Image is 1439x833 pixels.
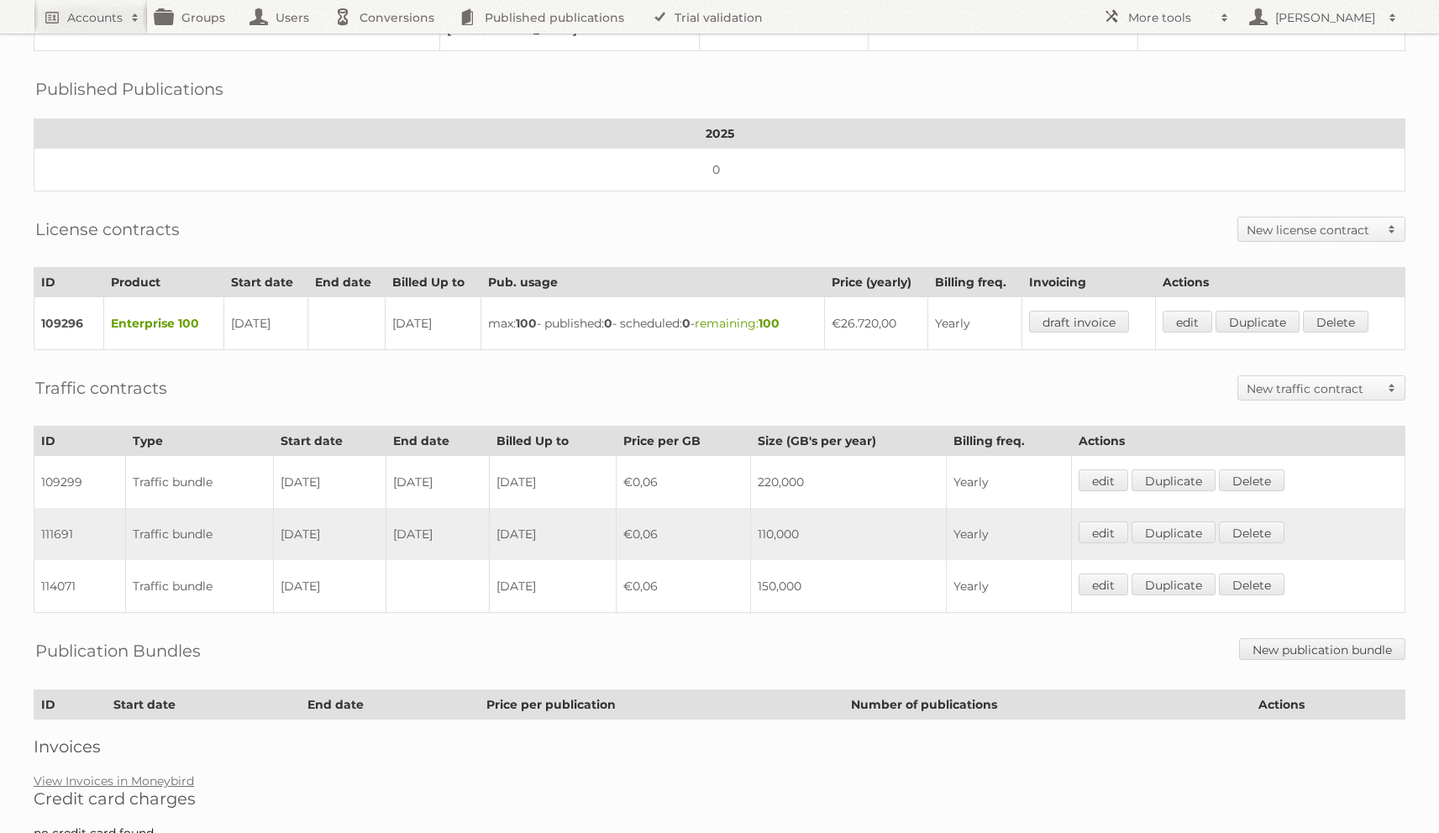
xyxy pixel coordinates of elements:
[35,217,180,242] h2: License contracts
[34,297,104,350] td: 109296
[273,427,386,456] th: Start date
[386,427,489,456] th: End date
[1128,9,1212,26] h2: More tools
[1155,268,1405,297] th: Actions
[751,560,946,613] td: 150,000
[604,316,612,331] strong: 0
[223,268,307,297] th: Start date
[34,736,1405,757] h2: Invoices
[682,316,691,331] strong: 0
[34,690,107,720] th: ID
[34,508,126,560] td: 111691
[34,456,126,509] td: 109299
[34,773,194,788] a: View Invoices in Moneybird
[273,508,386,560] td: [DATE]
[103,268,223,297] th: Product
[34,788,1405,809] h2: Credit card charges
[35,76,223,102] h2: Published Publications
[824,297,927,350] td: €26.720,00
[1238,376,1405,400] a: New traffic contract
[946,456,1072,509] td: Yearly
[1132,574,1216,595] a: Duplicate
[273,456,386,509] td: [DATE]
[1303,311,1368,333] a: Delete
[1219,574,1284,595] a: Delete
[481,297,824,350] td: max: - published: - scheduled: -
[516,316,537,331] strong: 100
[1079,521,1128,543] a: edit
[1379,376,1405,400] span: Toggle
[34,427,126,456] th: ID
[386,268,481,297] th: Billed Up to
[1079,469,1128,491] a: edit
[1247,222,1379,238] h2: New license contract
[490,560,617,613] td: [DATE]
[1022,268,1155,297] th: Invoicing
[125,560,273,613] td: Traffic bundle
[386,508,489,560] td: [DATE]
[490,456,617,509] td: [DATE]
[946,560,1072,613] td: Yearly
[34,119,1405,149] th: 2025
[1271,9,1380,26] h2: [PERSON_NAME]
[617,508,751,560] td: €0,06
[35,375,167,401] h2: Traffic contracts
[386,297,481,350] td: [DATE]
[67,9,123,26] h2: Accounts
[824,268,927,297] th: Price (yearly)
[1029,311,1129,333] a: draft invoice
[751,508,946,560] td: 110,000
[751,456,946,509] td: 220,000
[125,508,273,560] td: Traffic bundle
[481,268,824,297] th: Pub. usage
[480,690,844,720] th: Price per publication
[1132,469,1216,491] a: Duplicate
[273,560,386,613] td: [DATE]
[695,316,780,331] span: remaining:
[1238,217,1405,241] a: New license contract
[107,690,301,720] th: Start date
[617,427,751,456] th: Price per GB
[617,560,751,613] td: €0,06
[1247,380,1379,397] h2: New traffic contract
[928,268,1022,297] th: Billing freq.
[1132,521,1216,543] a: Duplicate
[1239,638,1405,660] a: New publication bundle
[617,456,751,509] td: €0,06
[1079,574,1128,595] a: edit
[125,427,273,456] th: Type
[946,508,1072,560] td: Yearly
[759,316,780,331] strong: 100
[223,297,307,350] td: [DATE]
[34,149,1405,191] td: 0
[34,560,126,613] td: 114071
[35,638,201,663] h2: Publication Bundles
[751,427,946,456] th: Size (GB's per year)
[1072,427,1405,456] th: Actions
[1219,521,1284,543] a: Delete
[490,427,617,456] th: Billed Up to
[946,427,1072,456] th: Billing freq.
[386,456,489,509] td: [DATE]
[928,297,1022,350] td: Yearly
[1219,469,1284,491] a: Delete
[1216,311,1300,333] a: Duplicate
[1252,690,1405,720] th: Actions
[125,456,273,509] td: Traffic bundle
[1379,217,1405,241] span: Toggle
[490,508,617,560] td: [DATE]
[844,690,1252,720] th: Number of publications
[103,297,223,350] td: Enterprise 100
[34,268,104,297] th: ID
[307,268,385,297] th: End date
[301,690,480,720] th: End date
[1163,311,1212,333] a: edit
